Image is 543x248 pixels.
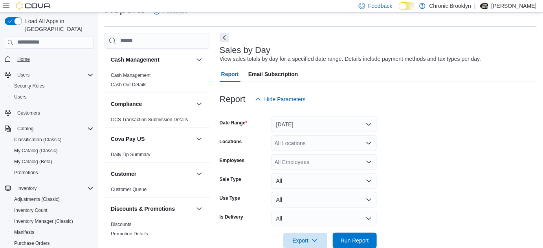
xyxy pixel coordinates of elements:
[220,157,244,164] label: Employees
[8,156,97,167] button: My Catalog (Beta)
[111,56,193,64] button: Cash Management
[220,95,246,104] h3: Report
[2,123,97,134] button: Catalog
[111,100,193,108] button: Compliance
[105,150,210,162] div: Cova Pay US
[366,140,372,146] button: Open list of options
[8,194,97,205] button: Adjustments (Classic)
[111,73,150,78] a: Cash Management
[111,135,193,143] button: Cova Pay US
[8,91,97,102] button: Users
[2,69,97,80] button: Users
[271,117,377,132] button: [DATE]
[111,222,132,227] a: Discounts
[2,53,97,65] button: Home
[17,126,33,132] span: Catalog
[220,214,243,220] label: Is Delivery
[11,168,41,177] a: Promotions
[220,55,481,63] div: View sales totals by day for a specified date range. Details include payment methods and tax type...
[22,17,94,33] span: Load All Apps in [GEOGRAPHIC_DATA]
[264,95,306,103] span: Hide Parameters
[220,195,240,201] label: Use Type
[11,195,94,204] span: Adjustments (Classic)
[11,206,51,215] a: Inventory Count
[271,192,377,208] button: All
[11,206,94,215] span: Inventory Count
[248,66,298,82] span: Email Subscription
[14,94,26,100] span: Users
[14,184,94,193] span: Inventory
[492,1,537,11] p: [PERSON_NAME]
[220,33,229,42] button: Next
[105,71,210,93] div: Cash Management
[368,2,392,10] span: Feedback
[111,231,148,237] a: Promotion Details
[14,196,60,202] span: Adjustments (Classic)
[194,99,204,109] button: Compliance
[17,185,37,191] span: Inventory
[366,159,372,165] button: Open list of options
[14,240,50,246] span: Purchase Orders
[11,92,94,102] span: Users
[14,229,34,235] span: Manifests
[14,148,58,154] span: My Catalog (Classic)
[194,134,204,144] button: Cova Pay US
[271,173,377,189] button: All
[11,135,65,144] a: Classification (Classic)
[16,2,51,10] img: Cova
[8,145,97,156] button: My Catalog (Classic)
[341,237,369,244] span: Run Report
[111,186,147,193] span: Customer Queue
[8,205,97,216] button: Inventory Count
[111,170,193,178] button: Customer
[111,170,136,178] h3: Customer
[399,2,415,10] input: Dark Mode
[14,218,73,224] span: Inventory Manager (Classic)
[11,146,94,155] span: My Catalog (Classic)
[11,195,63,204] a: Adjustments (Classic)
[17,110,40,116] span: Customers
[11,168,94,177] span: Promotions
[111,82,147,88] a: Cash Out Details
[11,217,94,226] span: Inventory Manager (Classic)
[474,1,476,11] p: |
[8,227,97,238] button: Manifests
[8,80,97,91] button: Security Roles
[220,139,242,145] label: Locations
[14,108,43,118] a: Customers
[11,217,76,226] a: Inventory Manager (Classic)
[111,72,150,78] span: Cash Management
[111,135,145,143] h3: Cova Pay US
[220,46,271,55] h3: Sales by Day
[14,70,33,80] button: Users
[14,70,94,80] span: Users
[14,124,37,133] button: Catalog
[14,108,94,118] span: Customers
[14,159,52,165] span: My Catalog (Beta)
[11,81,94,91] span: Security Roles
[11,228,94,237] span: Manifests
[194,169,204,179] button: Customer
[220,176,241,182] label: Sale Type
[111,152,150,157] a: Daily Tip Summary
[105,185,210,197] div: Customer
[11,81,48,91] a: Security Roles
[11,135,94,144] span: Classification (Classic)
[17,72,29,78] span: Users
[271,211,377,226] button: All
[11,146,61,155] a: My Catalog (Classic)
[8,216,97,227] button: Inventory Manager (Classic)
[111,117,188,122] a: OCS Transaction Submission Details
[14,207,48,213] span: Inventory Count
[8,167,97,178] button: Promotions
[11,157,55,166] a: My Catalog (Beta)
[11,239,53,248] a: Purchase Orders
[14,170,38,176] span: Promotions
[111,100,142,108] h3: Compliance
[11,239,94,248] span: Purchase Orders
[17,56,30,62] span: Home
